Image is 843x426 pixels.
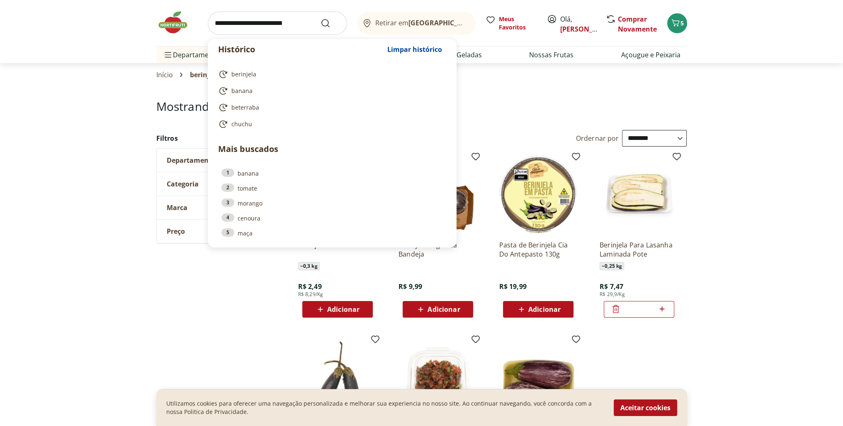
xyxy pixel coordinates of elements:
[218,44,383,55] p: Histórico
[156,71,173,78] a: Início
[327,306,360,313] span: Adicionar
[600,291,625,298] span: R$ 29,9/Kg
[156,10,198,35] img: Hortifruti
[667,13,687,33] button: Carrinho
[560,24,614,34] a: [PERSON_NAME]
[403,301,473,318] button: Adicionar
[428,306,460,313] span: Adicionar
[157,196,281,219] button: Marca
[189,71,219,78] span: berinjela
[218,86,443,96] a: banana
[167,156,216,164] span: Departamento
[321,18,340,28] button: Submit Search
[357,12,476,35] button: Retirar em[GEOGRAPHIC_DATA]/[GEOGRAPHIC_DATA]
[298,291,323,298] span: R$ 8,29/Kg
[486,15,537,32] a: Meus Favoritos
[600,262,624,270] span: ~ 0,25 kg
[298,240,377,259] a: Berinjela Unidade
[221,213,443,223] a: 4cenoura
[499,155,578,234] img: Pasta de Berinjela Cia Do Antepasto 130g
[218,69,443,79] a: berinjela
[499,282,526,291] span: R$ 19,99
[221,184,234,192] div: 2
[398,282,422,291] span: R$ 9,99
[499,240,578,259] a: Pasta de Berinjela Cia Do Antepasto 130g
[221,198,234,207] div: 3
[621,50,680,60] a: Açougue e Peixaria
[618,15,657,34] a: Comprar Novamente
[600,240,678,259] a: Berinjela Para Lasanha Laminada Pote
[398,240,477,259] a: Berinjela Orgânica Bandeja
[163,45,173,65] button: Menu
[614,399,677,416] button: Aceitar cookies
[499,15,537,32] span: Meus Favoritos
[398,338,477,416] img: Pasta de Berinjela Cia do Antepasto Pote
[167,180,199,188] span: Categoria
[302,301,373,318] button: Adicionar
[560,14,597,34] span: Olá,
[231,70,256,78] span: berinjela
[221,169,234,177] div: 1
[600,282,623,291] span: R$ 7,47
[528,306,561,313] span: Adicionar
[218,119,443,129] a: chuchu
[680,19,684,27] span: 5
[167,203,187,212] span: Marca
[221,228,443,237] a: 5maça
[298,282,322,291] span: R$ 2,49
[157,172,281,196] button: Categoria
[221,213,234,222] div: 4
[408,18,548,27] b: [GEOGRAPHIC_DATA]/[GEOGRAPHIC_DATA]
[231,87,253,95] span: banana
[221,184,443,193] a: 2tomate
[208,12,347,35] input: search
[221,169,443,178] a: 1banana
[600,155,678,234] img: Berinjela Para Lasanha Laminada Pote
[298,262,320,270] span: ~ 0,3 kg
[221,198,443,208] a: 3morango
[156,130,282,147] h2: Filtros
[503,301,573,318] button: Adicionar
[218,143,446,155] p: Mais buscados
[529,50,573,60] a: Nossas Frutas
[156,100,687,113] h1: Mostrando resultados para:
[387,46,442,53] span: Limpar histórico
[167,227,185,235] span: Preço
[157,220,281,243] button: Preço
[221,228,234,237] div: 5
[166,399,604,416] p: Utilizamos cookies para oferecer uma navegação personalizada e melhorar sua experiencia no nosso ...
[231,103,259,112] span: beterraba
[163,45,223,65] span: Departamentos
[576,134,619,143] label: Ordernar por
[383,39,446,59] button: Limpar histórico
[298,338,377,416] img: BERINJELA CONSERVA
[157,149,281,172] button: Departamento
[231,120,252,128] span: chuchu
[499,338,578,416] img: BERINJELA JAVANESA
[375,19,467,27] span: Retirar em
[218,103,443,113] a: beterraba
